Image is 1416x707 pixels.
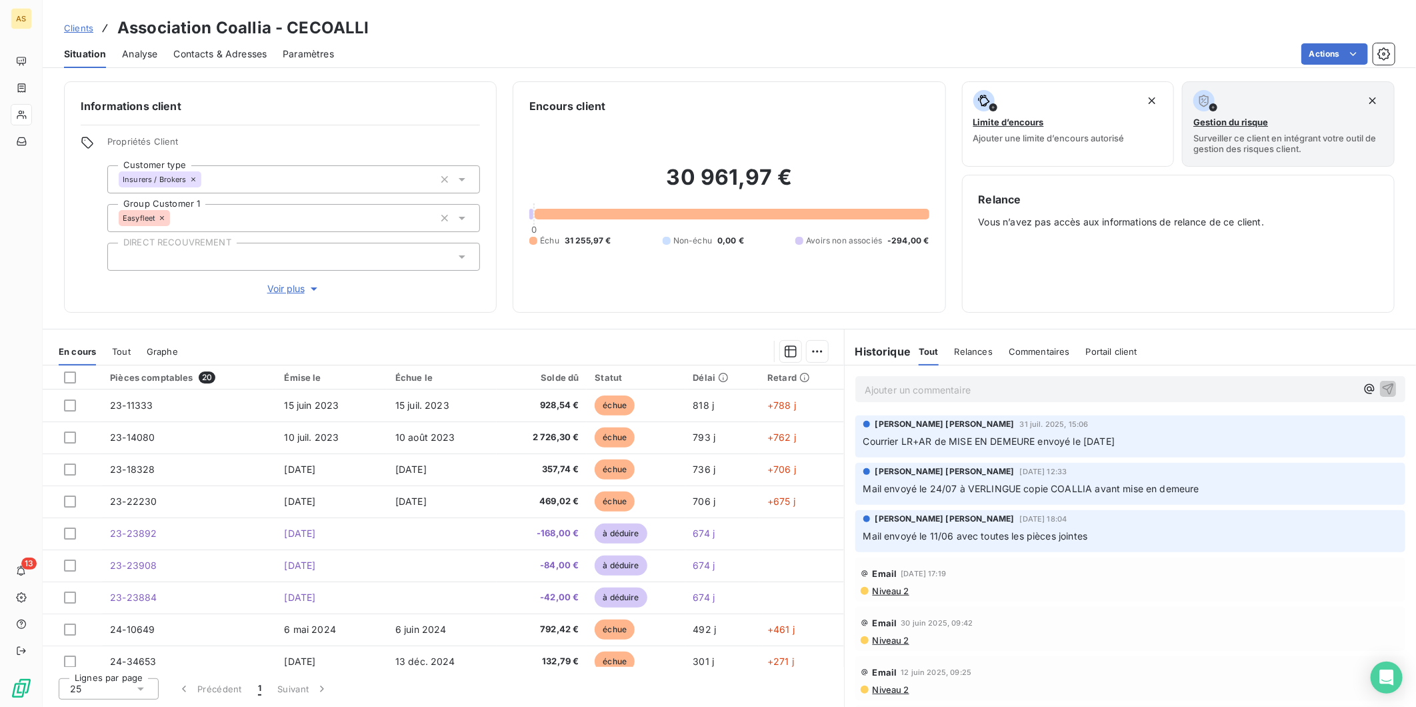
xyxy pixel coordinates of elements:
[170,212,181,224] input: Ajouter une valeur
[110,432,155,443] span: 23-14080
[767,496,795,507] span: +675 j
[595,524,647,544] span: à déduire
[59,346,96,357] span: En cours
[64,47,106,61] span: Situation
[64,23,93,33] span: Clients
[267,282,321,295] span: Voir plus
[505,372,579,383] div: Solde dû
[767,624,795,635] span: +461 j
[595,460,635,480] span: échue
[1371,662,1403,694] div: Open Intercom Messenger
[845,343,911,360] h6: Historique
[973,133,1125,143] span: Ajouter une limite d’encours autorisé
[693,560,715,571] span: 674 j
[871,635,909,646] span: Niveau 2
[595,396,635,416] span: échue
[505,463,579,476] span: 357,74 €
[863,530,1088,542] span: Mail envoyé le 11/06 avec toutes les pièces jointes
[979,191,1378,296] div: Vous n’avez pas accès aux informations de relance de ce client.
[395,464,427,475] span: [DATE]
[901,619,973,627] span: 30 juin 2025, 09:42
[505,495,579,508] span: 469,02 €
[540,235,559,247] span: Échu
[979,191,1378,207] h6: Relance
[505,623,579,636] span: 792,42 €
[1301,43,1368,65] button: Actions
[110,464,155,475] span: 23-18328
[284,400,339,411] span: 15 juin 2023
[505,527,579,540] span: -168,00 €
[873,568,897,579] span: Email
[717,235,744,247] span: 0,00 €
[110,528,157,539] span: 23-23892
[955,346,993,357] span: Relances
[873,667,897,678] span: Email
[258,682,261,696] span: 1
[531,224,537,235] span: 0
[806,235,882,247] span: Avoirs non associés
[199,372,215,384] span: 20
[147,346,178,357] span: Graphe
[283,47,334,61] span: Paramètres
[110,656,156,667] span: 24-34653
[505,559,579,572] span: -84,00 €
[395,400,449,411] span: 15 juil. 2023
[284,432,339,443] span: 10 juil. 2023
[693,496,716,507] span: 706 j
[284,464,315,475] span: [DATE]
[122,47,157,61] span: Analyse
[284,496,315,507] span: [DATE]
[595,492,635,512] span: échue
[201,173,212,185] input: Ajouter une valeur
[595,588,647,608] span: à déduire
[269,675,337,703] button: Suivant
[1193,117,1268,127] span: Gestion du risque
[1086,346,1137,357] span: Portail client
[595,620,635,640] span: échue
[117,16,369,40] h3: Association Coallia - CECOALLI
[693,624,717,635] span: 492 j
[107,136,480,155] span: Propriétés Client
[110,496,157,507] span: 23-22230
[505,399,579,412] span: 928,54 €
[875,418,1015,430] span: [PERSON_NAME] [PERSON_NAME]
[395,496,427,507] span: [DATE]
[169,675,250,703] button: Précédent
[110,372,268,384] div: Pièces comptables
[693,592,715,603] span: 674 j
[173,47,267,61] span: Contacts & Adresses
[110,624,155,635] span: 24-10649
[1182,81,1395,167] button: Gestion du risqueSurveiller ce client en intégrant votre outil de gestion des risques client.
[107,281,480,296] button: Voir plus
[875,466,1015,478] span: [PERSON_NAME] [PERSON_NAME]
[21,558,37,570] span: 13
[973,117,1044,127] span: Limite d’encours
[767,372,835,383] div: Retard
[875,513,1015,525] span: [PERSON_NAME] [PERSON_NAME]
[595,428,635,448] span: échue
[873,618,897,628] span: Email
[64,21,93,35] a: Clients
[871,684,909,695] span: Niveau 2
[887,235,929,247] span: -294,00 €
[595,652,635,672] span: échue
[81,98,480,114] h6: Informations client
[505,591,579,604] span: -42,00 €
[395,656,455,667] span: 13 déc. 2024
[284,592,315,603] span: [DATE]
[1020,515,1067,523] span: [DATE] 18:04
[284,372,379,383] div: Émise le
[284,656,315,667] span: [DATE]
[693,464,716,475] span: 736 j
[767,432,796,443] span: +762 j
[693,528,715,539] span: 674 j
[110,400,153,411] span: 23-11333
[284,560,315,571] span: [DATE]
[11,678,32,699] img: Logo LeanPay
[110,592,157,603] span: 23-23884
[693,400,715,411] span: 818 j
[901,668,971,676] span: 12 juin 2025, 09:25
[250,675,269,703] button: 1
[70,682,81,696] span: 25
[505,655,579,668] span: 132,79 €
